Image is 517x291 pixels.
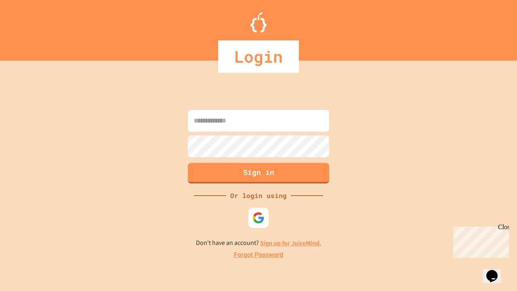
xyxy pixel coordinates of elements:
div: Login [218,40,299,73]
button: Sign in [188,163,329,183]
div: Or login using [226,191,291,200]
a: Forgot Password [234,250,283,260]
div: Chat with us now!Close [3,3,56,51]
iframe: chat widget [450,224,509,258]
a: Sign up for JuiceMind. [260,239,322,247]
iframe: chat widget [483,259,509,283]
p: Don't have an account? [196,238,322,248]
img: Logo.svg [250,12,267,32]
img: google-icon.svg [252,212,265,224]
